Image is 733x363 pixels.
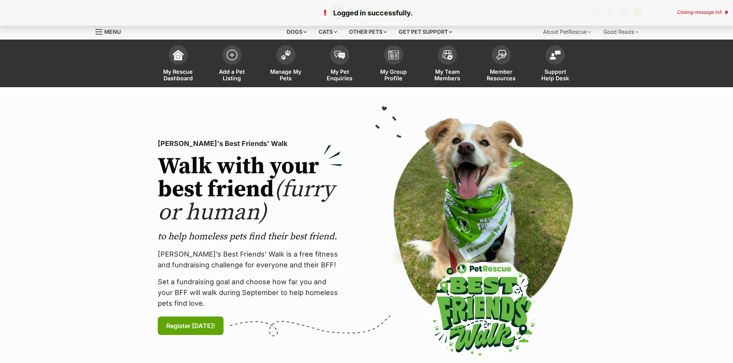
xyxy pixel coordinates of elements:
a: My Group Profile [367,41,421,87]
div: Cats [313,24,342,40]
span: Manage My Pets [269,68,303,81]
a: Support Help Desk [528,41,582,87]
a: My Rescue Dashboard [151,41,205,87]
img: member-resources-icon-8e73f808a243e03378d46382f2149f9095a855e16c252ad45f914b54edf8863c.svg [496,50,507,60]
img: dashboard-icon-eb2f2d2d3e046f16d808141f083e7271f6b2e854fb5c12c21221c1fb7104beca.svg [173,50,184,60]
div: About PetRescue [538,24,596,40]
div: Good Reads [598,24,644,40]
span: Add a Pet Listing [215,68,249,81]
p: [PERSON_NAME]'s Best Friends' Walk [158,138,342,149]
img: manage-my-pets-icon-02211641906a0b7f246fdf0571729dbe1e7629f14944591b6c1af311fb30b64b.svg [281,50,291,60]
span: Register [DATE]! [166,321,215,330]
img: add-pet-listing-icon-0afa8454b4691262ce3f59096e99ab1cd57d4a30225e0717b998d2c9b9846f56.svg [227,50,237,60]
h2: Walk with your best friend [158,155,342,224]
a: My Team Members [421,41,474,87]
a: Register [DATE]! [158,317,224,335]
a: Member Resources [474,41,528,87]
p: Set a fundraising goal and choose how far you and your BFF will walk during September to help hom... [158,277,342,309]
div: Dogs [281,24,312,40]
a: Menu [95,24,126,38]
span: Menu [104,28,121,35]
a: My Pet Enquiries [313,41,367,87]
a: Manage My Pets [259,41,313,87]
p: [PERSON_NAME]’s Best Friends' Walk is a free fitness and fundraising challenge for everyone and t... [158,249,342,270]
div: Other pets [344,24,392,40]
span: My Rescue Dashboard [161,68,195,81]
img: help-desk-icon-fdf02630f3aa405de69fd3d07c3f3aa587a6932b1a1747fa1d2bba05be0121f9.svg [550,50,561,60]
span: My Team Members [430,68,465,81]
span: Member Resources [484,68,519,81]
img: group-profile-icon-3fa3cf56718a62981997c0bc7e787c4b2cf8bcc04b72c1350f741eb67cf2f40e.svg [388,50,399,60]
p: to help homeless pets find their best friend. [158,230,342,243]
span: My Pet Enquiries [322,68,357,81]
span: My Group Profile [376,68,411,81]
span: Support Help Desk [538,68,573,81]
a: Add a Pet Listing [205,41,259,87]
span: (furry or human) [158,175,334,227]
img: team-members-icon-5396bd8760b3fe7c0b43da4ab00e1e3bb1a5d9ba89233759b79545d2d3fc5d0d.svg [442,50,453,60]
div: Get pet support [393,24,457,40]
img: pet-enquiries-icon-7e3ad2cf08bfb03b45e93fb7055b45f3efa6380592205ae92323e6603595dc1f.svg [334,51,345,59]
